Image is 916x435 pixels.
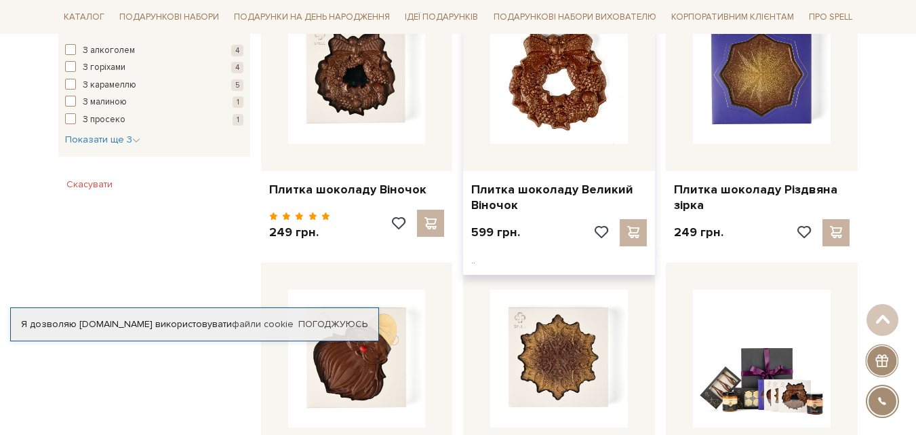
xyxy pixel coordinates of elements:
button: З алкоголем 4 [65,44,243,58]
img: Плитка шоколаду Різдвяна зірка [693,6,831,144]
span: З просеко [83,113,125,127]
span: 1 [233,114,243,126]
div: Я дозволяю [DOMAIN_NAME] використовувати [11,318,378,330]
span: З алкоголем [83,44,135,58]
button: З просеко 1 [65,113,243,127]
p: 599 грн. [471,225,520,240]
a: Каталог [58,7,110,28]
a: Ідеї подарунків [399,7,483,28]
span: З карамеллю [83,79,136,92]
a: Корпоративним клієнтам [666,5,799,29]
button: З горіхами 4 [65,61,243,75]
a: Подарункові набори [114,7,224,28]
img: Плитка шоколаду Великий Віночок [490,6,628,144]
a: Погоджуюсь [298,318,367,330]
button: Скасувати [58,174,121,195]
button: Показати ще 3 [65,133,140,147]
span: 4 [231,45,243,56]
a: Подарунки на День народження [228,7,395,28]
span: З горіхами [83,61,125,75]
p: 249 грн. [269,225,331,240]
span: З малиною [83,96,127,109]
span: Показати ще 3 [65,134,140,145]
a: файли cookie [232,318,294,330]
button: З карамеллю 5 [65,79,243,92]
a: Плитка шоколаду Великий Віночок [471,182,647,214]
span: 1 [233,96,243,108]
div: .. [463,246,655,275]
a: Плитка шоколаду Віночок [269,182,445,197]
a: Плитка шоколаду Різдвяна зірка [674,182,850,214]
a: Подарункові набори вихователю [488,5,662,29]
a: Про Spell [803,7,858,28]
span: 5 [231,79,243,91]
span: 4 [231,62,243,73]
p: 249 грн. [674,225,723,240]
button: З малиною 1 [65,96,243,109]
